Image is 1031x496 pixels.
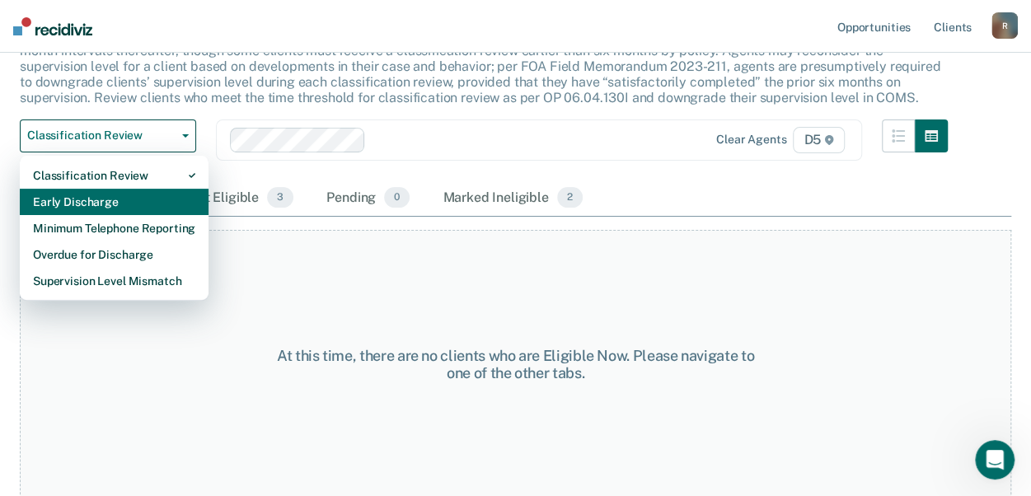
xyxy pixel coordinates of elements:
div: Overdue for Discharge [33,241,195,268]
img: Recidiviz [13,17,92,35]
span: Classification Review [27,129,176,143]
span: D5 [793,127,845,153]
div: Pending0 [323,180,413,217]
div: Clear agents [716,133,786,147]
div: Almost Eligible3 [163,180,297,217]
div: Early Discharge [33,189,195,215]
button: Classification Review [20,119,196,152]
span: 2 [557,187,583,208]
span: 0 [384,187,410,208]
div: Marked Ineligible2 [439,180,586,217]
div: Minimum Telephone Reporting [33,215,195,241]
div: Supervision Level Mismatch [33,268,195,294]
button: R [991,12,1018,39]
span: 3 [267,187,293,208]
iframe: Intercom live chat [975,440,1015,480]
div: Classification Review [33,162,195,189]
div: At this time, there are no clients who are Eligible Now. Please navigate to one of the other tabs. [268,347,763,382]
p: This alert helps staff identify clients due or overdue for a classification review, which are gen... [20,27,940,106]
